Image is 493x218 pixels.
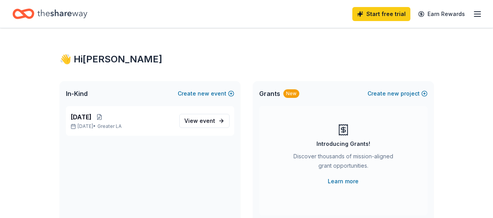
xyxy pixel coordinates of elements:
p: [DATE] • [71,123,173,129]
div: Introducing Grants! [316,139,370,149]
div: Discover thousands of mission-aligned grant opportunities. [290,152,396,174]
span: Grants [259,89,280,98]
a: Learn more [328,177,359,186]
a: Home [12,5,87,23]
button: Createnewproject [368,89,428,98]
a: Earn Rewards [413,7,470,21]
a: Start free trial [352,7,410,21]
span: In-Kind [66,89,88,98]
span: new [198,89,209,98]
div: New [283,89,299,98]
button: Createnewevent [178,89,234,98]
span: new [387,89,399,98]
span: View [184,116,215,126]
span: [DATE] [71,112,92,122]
div: 👋 Hi [PERSON_NAME] [60,53,434,66]
a: View event [179,114,230,128]
span: event [200,117,215,124]
span: Greater LA [97,123,122,129]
